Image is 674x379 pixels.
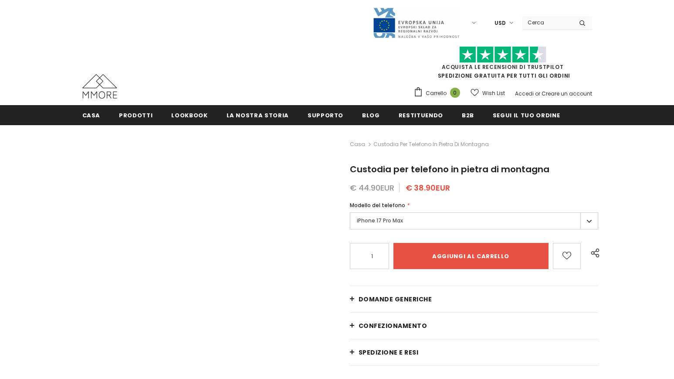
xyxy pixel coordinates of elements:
span: USD [494,19,506,27]
span: Blog [362,111,380,120]
a: Restituendo [399,105,443,125]
input: Search Site [522,16,572,29]
a: Segui il tuo ordine [493,105,560,125]
span: Lookbook [171,111,207,120]
a: CONFEZIONAMENTO [350,313,599,339]
span: Wish List [482,89,505,98]
span: La nostra storia [227,111,289,120]
img: Fidati di Pilot Stars [459,46,546,63]
a: Spedizione e resi [350,339,599,365]
a: Casa [350,139,365,150]
a: Acquista le recensioni di TrustPilot [442,63,564,71]
a: Domande generiche [350,286,599,312]
a: Accedi [515,90,534,97]
a: B2B [462,105,474,125]
span: Custodia per telefono in pietra di montagna [350,163,549,175]
span: Segui il tuo ordine [493,111,560,120]
span: Domande generiche [359,295,432,304]
a: supporto [308,105,343,125]
a: La nostra storia [227,105,289,125]
img: Javni Razpis [373,7,460,39]
span: € 38.90EUR [406,182,450,193]
span: Casa [82,111,101,120]
span: CONFEZIONAMENTO [359,321,427,330]
span: Prodotti [119,111,152,120]
span: or [535,90,540,97]
span: Custodia per telefono in pietra di montagna [373,139,489,150]
a: Wish List [471,85,505,101]
a: Lookbook [171,105,207,125]
span: B2B [462,111,474,120]
span: Restituendo [399,111,443,120]
a: Blog [362,105,380,125]
img: Casi MMORE [82,74,117,99]
a: Creare un account [542,90,592,97]
span: SPEDIZIONE GRATUITA PER TUTTI GLI ORDINI [413,50,592,79]
span: 0 [450,88,460,98]
a: Javni Razpis [373,19,460,26]
a: Carrello 0 [413,87,464,100]
a: Prodotti [119,105,152,125]
span: € 44.90EUR [350,182,394,193]
span: Modello del telefono [350,201,405,209]
span: Carrello [426,89,447,98]
span: supporto [308,111,343,120]
span: Spedizione e resi [359,348,419,357]
input: Aggiungi al carrello [393,243,549,269]
a: Casa [82,105,101,125]
label: iPhone 17 Pro Max [350,212,599,229]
